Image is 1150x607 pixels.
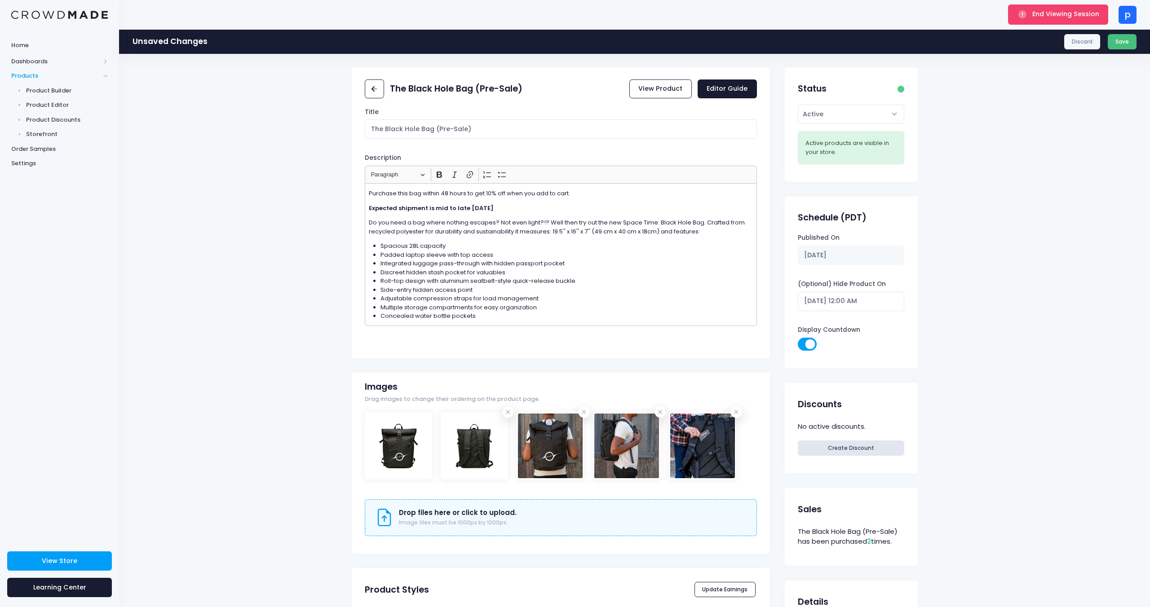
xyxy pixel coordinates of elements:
[365,166,757,183] div: Editor toolbar
[11,11,108,19] img: Logo
[798,325,860,334] label: Display Countdown
[399,509,517,517] h3: Drop files here or click to upload.
[365,382,398,392] h2: Images
[369,204,494,212] strong: Expected shipment is mid to late [DATE]
[7,578,112,597] a: Learning Center
[7,551,112,571] a: View Store
[369,189,753,198] p: Purchase this bag within 48 hours to get 10% off when you add to cart.
[11,145,108,154] span: Order Samples
[867,537,871,546] span: 2
[369,218,753,236] p: Do you need a bag where nothing escapes? Not even light?!? Well then try out the new Space Time: ...
[380,251,753,260] li: Padded laptop sleeve with top access
[1032,9,1099,18] span: End Viewing Session
[798,597,828,607] h2: Details
[798,212,867,223] h2: Schedule (PDT)
[798,440,904,456] a: Create Discount
[371,169,417,180] span: Paragraph
[380,268,753,277] li: Discreet hidden stash pocket for valuables
[380,312,753,321] li: Concealed water bottle pockets
[1008,4,1108,24] button: End Viewing Session
[1064,34,1101,49] a: Discard
[365,585,429,595] h2: Product Styles
[390,84,522,94] h2: The Black Hole Bag (Pre-Sale)
[798,280,886,289] label: (Optional) Hide Product On
[798,233,840,242] label: Published On
[380,303,753,312] li: Multiple storage compartments for easy organization
[1119,6,1137,24] div: p
[11,57,100,66] span: Dashboards
[380,277,753,286] li: Roll-top design with aluminum seatbelt-style quick-release buckle
[365,154,401,163] label: Description
[365,183,757,326] div: Rich Text Editor, main
[367,168,429,182] button: Paragraph
[365,108,379,117] label: Title
[798,420,904,433] div: No active discounts.
[1108,34,1137,49] button: Save
[365,395,540,404] span: Drag images to change their ordering on the product page.
[26,101,108,110] span: Product Editor
[798,84,827,94] h2: Status
[11,159,108,168] span: Settings
[805,139,897,156] div: Active products are visible in your store.
[26,115,108,124] span: Product Discounts
[694,582,756,597] button: Update Earnings
[798,399,842,409] h2: Discounts
[380,242,753,251] li: Spacious 28L capacity
[798,525,904,548] div: The Black Hole Bag (Pre-Sale) has been purchased times.
[26,130,108,139] span: Storefront
[629,79,692,99] a: View Product
[11,71,100,80] span: Products
[399,519,508,526] span: Image files must be 1000px by 1000px.
[133,37,208,46] h1: Unsaved Changes
[11,41,108,50] span: Home
[380,294,753,303] li: Adjustable compression straps for load management
[33,583,86,592] span: Learning Center
[26,86,108,95] span: Product Builder
[380,259,753,268] li: Integrated luggage pass-through with hidden passport pocket
[698,79,757,99] a: Editor Guide
[42,556,77,565] span: View Store
[798,504,822,515] h2: Sales
[380,286,753,295] li: Side-entry hidden access point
